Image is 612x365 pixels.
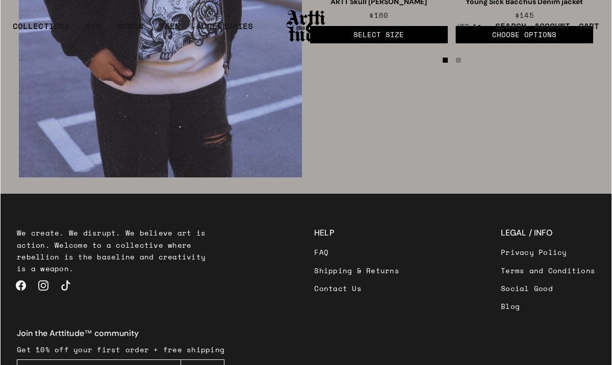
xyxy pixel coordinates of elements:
[10,274,32,297] a: Facebook
[86,20,101,40] a: MEN
[501,227,595,239] h3: LEGAL / INFO
[457,22,477,30] span: USD $
[456,58,461,63] li: Page dot 2
[314,262,399,279] a: Shipping & Returns
[17,227,213,274] p: We create. We disrupt. We believe art is action. Welcome to a collective where rebellion is the b...
[487,16,526,36] a: SEARCH
[17,344,224,355] p: Get 10% off your first order + free shipping
[501,279,595,297] a: Social Good
[501,243,595,261] a: Privacy Policy
[286,9,326,43] img: Arttitude
[196,20,253,40] div: ACCESSORIES
[579,20,599,32] div: CART
[314,243,399,261] a: FAQ
[55,274,77,297] a: TikTok
[451,15,488,37] button: USD $
[443,58,448,63] li: Page dot 1
[314,279,399,297] a: Contact Us
[160,20,180,40] a: TEEN
[5,20,261,40] ul: Main navigation
[571,16,599,36] a: Open cart
[501,297,595,315] a: Blog
[526,16,571,36] a: ACCOUNT
[13,20,69,40] div: COLLECTIONS
[32,274,55,297] a: Instagram
[17,327,224,340] h4: Join the Arttitude™ community
[314,227,399,239] h3: HELP
[117,20,143,40] a: WOMEN
[501,262,595,279] a: Terms and Conditions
